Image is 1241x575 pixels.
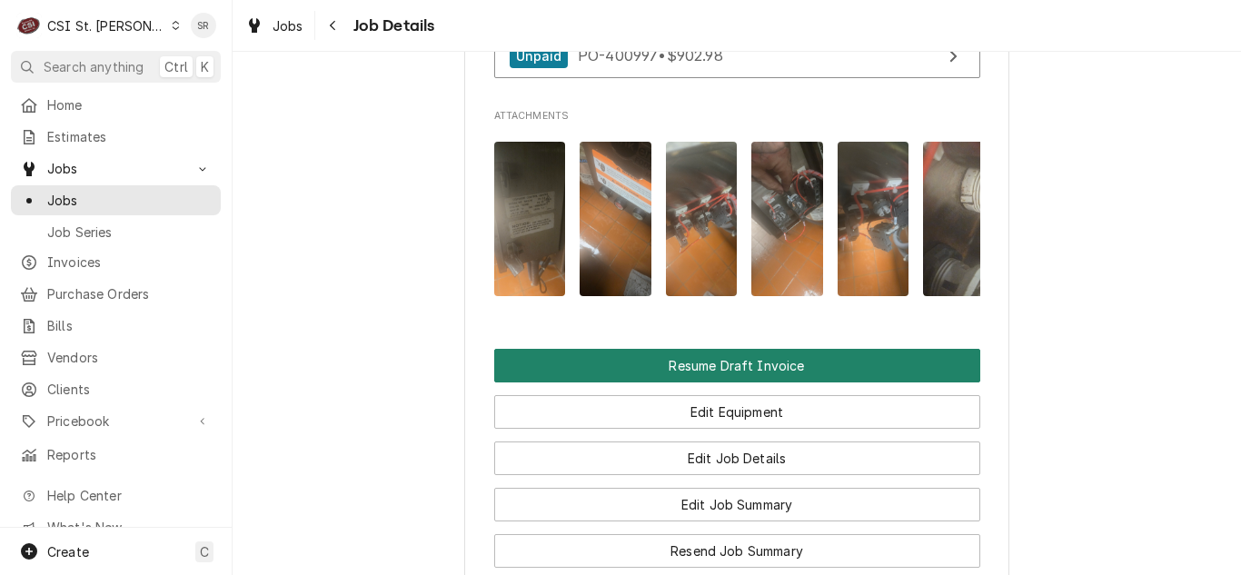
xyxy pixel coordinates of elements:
[47,191,212,210] span: Jobs
[11,374,221,404] a: Clients
[494,475,980,521] div: Button Group Row
[494,534,980,568] button: Resend Job Summary
[494,34,980,78] a: View Purchase Order
[11,51,221,83] button: Search anythingCtrlK
[47,380,212,399] span: Clients
[11,122,221,152] a: Estimates
[348,14,435,38] span: Job Details
[47,544,89,560] span: Create
[510,44,569,68] div: Unpaid
[47,16,165,35] div: CSI St. [PERSON_NAME]
[47,348,212,367] span: Vendors
[47,486,210,505] span: Help Center
[494,382,980,429] div: Button Group Row
[494,142,566,296] img: nvec8HK6SXaniMfBhaYs
[47,127,212,146] span: Estimates
[200,542,209,561] span: C
[319,11,348,40] button: Navigate back
[751,142,823,296] img: 39ONhb43T3OvhEa8yL4S
[494,349,980,382] div: Button Group Row
[494,109,980,311] div: Attachments
[273,16,303,35] span: Jobs
[47,95,212,114] span: Home
[47,284,212,303] span: Purchase Orders
[11,440,221,470] a: Reports
[494,429,980,475] div: Button Group Row
[16,13,42,38] div: C
[494,441,980,475] button: Edit Job Details
[494,109,980,124] span: Attachments
[666,142,738,296] img: XmXsTHvNRWmi5HPyl0nL
[44,57,144,76] span: Search anything
[238,11,311,41] a: Jobs
[11,279,221,309] a: Purchase Orders
[47,159,184,178] span: Jobs
[11,90,221,120] a: Home
[494,349,980,382] button: Resume Draft Invoice
[494,521,980,568] div: Button Group Row
[47,223,212,242] span: Job Series
[580,142,651,296] img: Ik1BzXsTjOP9HxoSnYQM
[11,342,221,372] a: Vendors
[191,13,216,38] div: SR
[191,13,216,38] div: Stephani Roth's Avatar
[47,518,210,537] span: What's New
[47,316,212,335] span: Bills
[494,488,980,521] button: Edit Job Summary
[11,481,221,511] a: Go to Help Center
[578,46,723,64] span: PO-400997 • $902.98
[494,395,980,429] button: Edit Equipment
[164,57,188,76] span: Ctrl
[11,406,221,436] a: Go to Pricebook
[11,311,221,341] a: Bills
[838,142,909,296] img: VKknF8rQy2nQpQ0Pyqba
[11,217,221,247] a: Job Series
[47,411,184,431] span: Pricebook
[47,445,212,464] span: Reports
[11,154,221,183] a: Go to Jobs
[201,57,209,76] span: K
[47,253,212,272] span: Invoices
[11,185,221,215] a: Jobs
[11,247,221,277] a: Invoices
[11,512,221,542] a: Go to What's New
[16,13,42,38] div: CSI St. Louis's Avatar
[494,127,980,311] span: Attachments
[923,142,995,296] img: 22fWwhaJRLekvilYCx66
